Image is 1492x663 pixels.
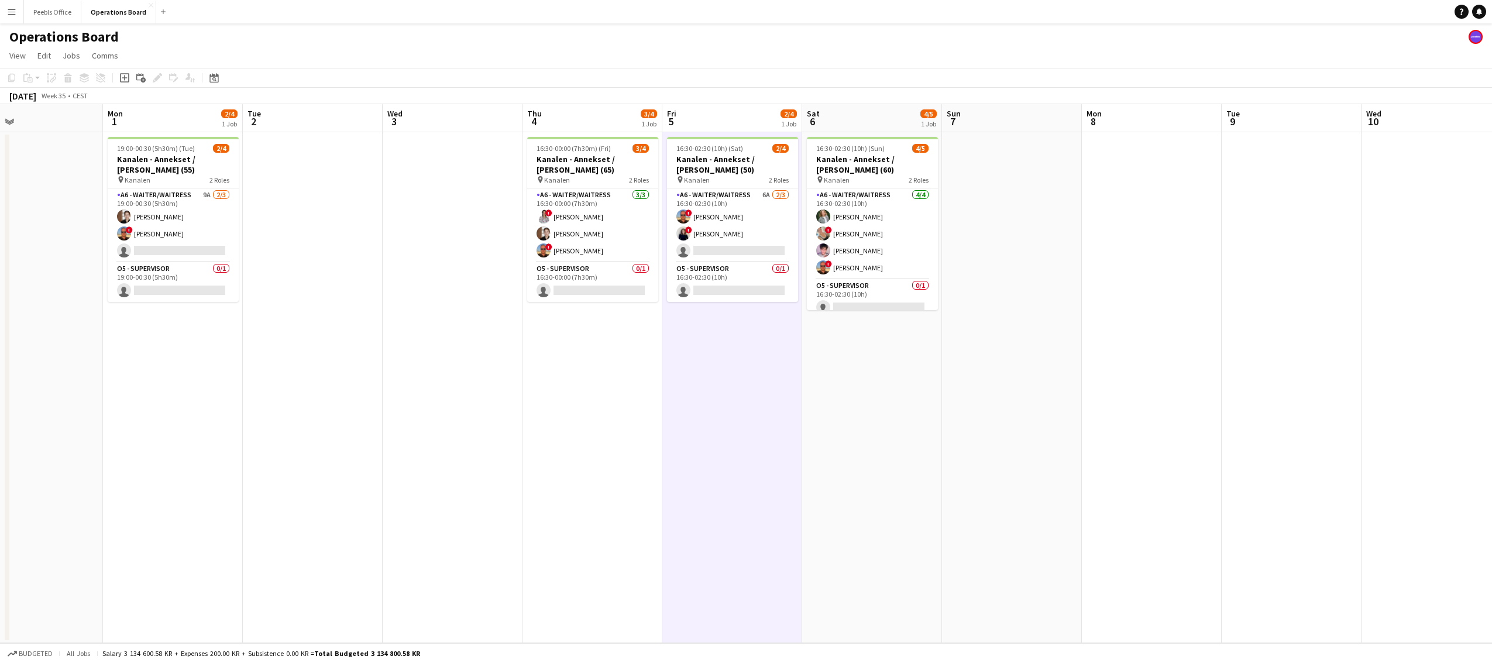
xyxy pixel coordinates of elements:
app-card-role: O5 - SUPERVISOR0/116:30-00:00 (7h30m) [527,262,658,302]
span: Tue [247,108,261,119]
span: ! [825,226,832,233]
span: 3/4 [632,144,649,153]
span: ! [685,209,692,217]
span: Jobs [63,50,80,61]
span: 9 [1225,115,1240,128]
span: Thu [527,108,542,119]
h3: Kanalen - Annekset / [PERSON_NAME] (50) [667,154,798,175]
span: Kanalen [544,176,570,184]
h3: Kanalen - Annekset / [PERSON_NAME] (55) [108,154,239,175]
app-job-card: 16:30-02:30 (10h) (Sat)2/4Kanalen - Annekset / [PERSON_NAME] (50) Kanalen2 RolesA6 - WAITER/WAITR... [667,137,798,302]
span: 6 [805,115,820,128]
span: 4/5 [912,144,929,153]
span: 2 Roles [629,176,649,184]
div: [DATE] [9,90,36,102]
span: Edit [37,50,51,61]
span: Mon [1087,108,1102,119]
a: Edit [33,48,56,63]
h3: Kanalen - Annekset / [PERSON_NAME] (60) [807,154,938,175]
a: Jobs [58,48,85,63]
span: 2/4 [221,109,238,118]
app-job-card: 16:30-02:30 (10h) (Sun)4/5Kanalen - Annekset / [PERSON_NAME] (60) Kanalen2 RolesA6 - WAITER/WAITR... [807,137,938,310]
span: 3 [386,115,403,128]
app-job-card: 16:30-00:00 (7h30m) (Fri)3/4Kanalen - Annekset / [PERSON_NAME] (65) Kanalen2 RolesA6 - WAITER/WAI... [527,137,658,302]
div: CEST [73,91,88,100]
span: 2 Roles [909,176,929,184]
span: 19:00-00:30 (5h30m) (Tue) [117,144,195,153]
app-card-role: O5 - SUPERVISOR0/116:30-02:30 (10h) [807,279,938,319]
span: 7 [945,115,961,128]
span: Kanalen [684,176,710,184]
span: Comms [92,50,118,61]
app-card-role: O5 - SUPERVISOR0/119:00-00:30 (5h30m) [108,262,239,302]
span: 4/5 [920,109,937,118]
span: Total Budgeted 3 134 800.58 KR [314,649,420,658]
span: Fri [667,108,676,119]
span: 10 [1364,115,1381,128]
span: ! [126,226,133,233]
span: Sun [947,108,961,119]
div: 1 Job [781,119,796,128]
span: 1 [106,115,123,128]
span: 2/4 [213,144,229,153]
span: ! [825,260,832,267]
span: 3/4 [641,109,657,118]
span: ! [545,243,552,250]
span: Mon [108,108,123,119]
button: Peebls Office [24,1,81,23]
app-job-card: 19:00-00:30 (5h30m) (Tue)2/4Kanalen - Annekset / [PERSON_NAME] (55) Kanalen2 RolesA6 - WAITER/WAI... [108,137,239,302]
app-card-role: O5 - SUPERVISOR0/116:30-02:30 (10h) [667,262,798,302]
h3: Kanalen - Annekset / [PERSON_NAME] (65) [527,154,658,175]
span: Wed [387,108,403,119]
app-user-avatar: Support Team [1469,30,1483,44]
span: 2 Roles [209,176,229,184]
button: Budgeted [6,647,54,660]
span: View [9,50,26,61]
span: Tue [1226,108,1240,119]
app-card-role: A6 - WAITER/WAITRESS4/416:30-02:30 (10h)[PERSON_NAME]![PERSON_NAME][PERSON_NAME]![PERSON_NAME] [807,188,938,279]
div: 1 Job [921,119,936,128]
span: ! [685,226,692,233]
span: 5 [665,115,676,128]
span: ! [545,209,552,217]
span: Sat [807,108,820,119]
div: Salary 3 134 600.58 KR + Expenses 200.00 KR + Subsistence 0.00 KR = [102,649,420,658]
a: Comms [87,48,123,63]
a: View [5,48,30,63]
span: 4 [525,115,542,128]
span: Kanalen [824,176,850,184]
h1: Operations Board [9,28,119,46]
span: 2/4 [781,109,797,118]
span: 2 Roles [769,176,789,184]
app-card-role: A6 - WAITER/WAITRESS9A2/319:00-00:30 (5h30m)[PERSON_NAME]![PERSON_NAME] [108,188,239,262]
div: 1 Job [641,119,656,128]
span: 16:30-00:00 (7h30m) (Fri) [537,144,611,153]
button: Operations Board [81,1,156,23]
span: Wed [1366,108,1381,119]
span: Kanalen [125,176,150,184]
span: 2/4 [772,144,789,153]
span: Week 35 [39,91,68,100]
span: All jobs [64,649,92,658]
app-card-role: A6 - WAITER/WAITRESS6A2/316:30-02:30 (10h)![PERSON_NAME]![PERSON_NAME] [667,188,798,262]
span: 16:30-02:30 (10h) (Sat) [676,144,743,153]
span: 8 [1085,115,1102,128]
app-card-role: A6 - WAITER/WAITRESS3/316:30-00:00 (7h30m)![PERSON_NAME][PERSON_NAME]![PERSON_NAME] [527,188,658,262]
span: Budgeted [19,650,53,658]
span: 16:30-02:30 (10h) (Sun) [816,144,885,153]
div: 1 Job [222,119,237,128]
span: 2 [246,115,261,128]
